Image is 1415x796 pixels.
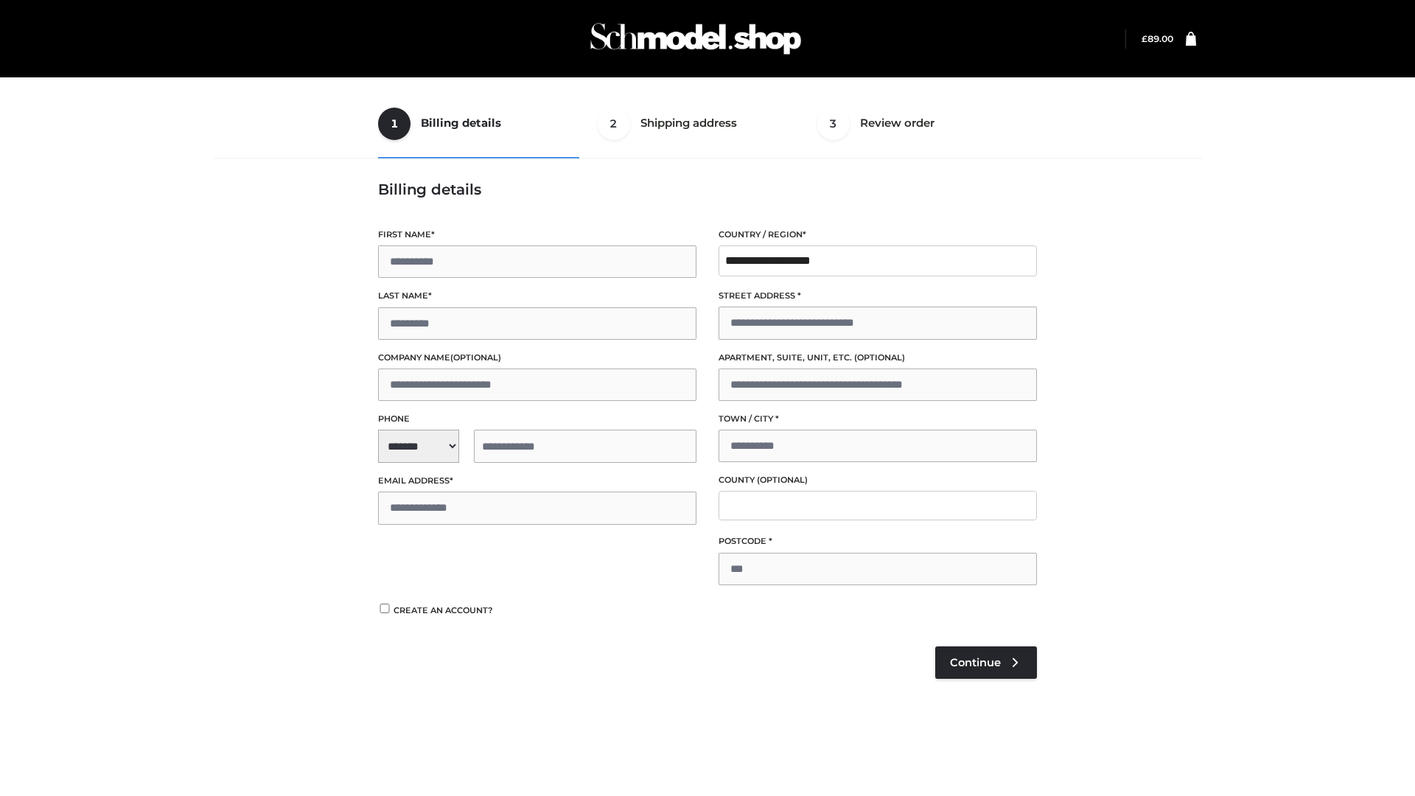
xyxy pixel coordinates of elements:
[757,475,808,485] span: (optional)
[935,646,1037,679] a: Continue
[585,10,806,68] img: Schmodel Admin 964
[378,604,391,613] input: Create an account?
[719,351,1037,365] label: Apartment, suite, unit, etc.
[378,289,696,303] label: Last name
[1142,33,1147,44] span: £
[719,534,1037,548] label: Postcode
[719,412,1037,426] label: Town / City
[1142,33,1173,44] bdi: 89.00
[950,656,1001,669] span: Continue
[394,605,493,615] span: Create an account?
[378,474,696,488] label: Email address
[719,289,1037,303] label: Street address
[1142,33,1173,44] a: £89.00
[378,228,696,242] label: First name
[719,473,1037,487] label: County
[450,352,501,363] span: (optional)
[378,181,1037,198] h3: Billing details
[378,351,696,365] label: Company name
[719,228,1037,242] label: Country / Region
[378,412,696,426] label: Phone
[854,352,905,363] span: (optional)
